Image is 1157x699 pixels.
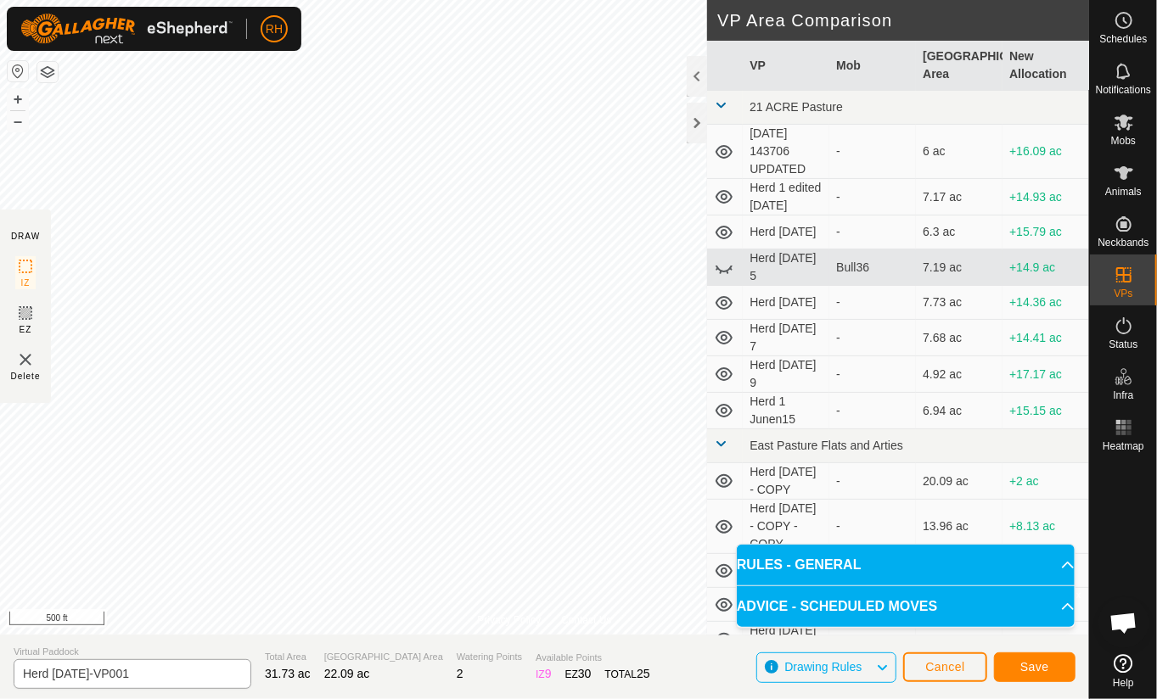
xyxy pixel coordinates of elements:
span: Neckbands [1098,238,1149,248]
div: DRAW [11,230,40,243]
span: IZ [21,277,31,289]
td: 7.68 ac [916,320,1003,356]
img: VP [15,349,36,370]
td: Herd 1 edited [DATE] [743,179,829,215]
td: Herd [DATE] [743,286,829,320]
td: 7.17 ac [916,179,1003,215]
span: 2 [457,667,463,680]
span: EZ [20,323,32,336]
span: 31.73 ac [265,667,311,680]
span: Schedules [1099,34,1147,44]
div: - [836,188,909,206]
button: Cancel [903,652,987,682]
span: Help [1113,678,1134,688]
td: Herd [DATE] 9 [743,356,829,393]
button: Map Layers [37,62,58,82]
td: +8.13 ac [1003,500,1089,554]
span: Heatmap [1103,441,1144,451]
span: 21 ACRE Pasture [750,100,843,114]
div: - [836,473,909,490]
span: Watering Points [457,650,522,664]
td: Herd [DATE] 5 [743,249,829,286]
span: VPs [1114,288,1132,299]
td: Herd [DATE] 7 [743,320,829,356]
span: 22.09 ac [324,667,370,680]
span: Mobs [1111,136,1136,146]
div: - [836,366,909,383]
div: - [836,631,909,649]
span: Virtual Paddock [14,645,251,659]
span: Total Area [265,650,311,664]
td: 6.3 ac [916,215,1003,249]
td: 4.92 ac [916,356,1003,393]
span: Notifications [1096,85,1151,95]
td: +15.15 ac [1003,393,1089,429]
td: Herd [DATE] - COPY - COPY [743,500,829,554]
p-accordion-header: RULES - GENERAL [737,545,1075,585]
div: IZ [536,665,551,683]
td: 13.96 ac [916,500,1003,554]
a: Privacy Policy [477,612,541,628]
th: Mob [829,41,916,91]
span: Infra [1113,390,1133,400]
td: +2 ac [1003,463,1089,500]
td: Herd [DATE] - COPY [743,463,829,500]
th: VP [743,41,829,91]
div: - [836,517,909,535]
span: RH [266,20,283,38]
div: EZ [565,665,592,683]
span: Save [1020,660,1049,674]
div: - [836,402,909,420]
span: Available Points [536,651,650,665]
div: - [836,143,909,160]
span: 9 [545,667,552,680]
div: Bull36 [836,259,909,277]
th: New Allocation [1003,41,1089,91]
a: Help [1090,647,1157,695]
span: East Pasture Flats and Arties [750,439,903,452]
img: Gallagher Logo [20,14,233,44]
span: 30 [578,667,592,680]
td: 7.19 ac [916,249,1003,286]
div: TOTAL [605,665,650,683]
span: [GEOGRAPHIC_DATA] Area [324,650,443,664]
td: Herd 1 Junen15 [743,393,829,429]
td: +14.93 ac [1003,179,1089,215]
div: - [836,294,909,311]
span: Animals [1105,187,1142,197]
button: – [8,111,28,131]
td: +17.17 ac [1003,356,1089,393]
h2: VP Area Comparison [717,10,1089,31]
button: Save [994,652,1076,682]
td: +14.9 ac [1003,249,1089,286]
td: 6 ac [916,125,1003,179]
td: 20.09 ac [916,463,1003,500]
span: ADVICE - SCHEDULED MOVES [737,596,937,617]
span: Status [1109,339,1137,349]
a: Contact Us [561,612,611,628]
td: +14.36 ac [1003,286,1089,320]
span: RULES - GENERAL [737,555,862,575]
td: 6.94 ac [916,393,1003,429]
td: Herd [DATE] [743,215,829,249]
p-accordion-header: ADVICE - SCHEDULED MOVES [737,586,1075,627]
span: Delete [11,370,41,383]
td: +15.79 ac [1003,215,1089,249]
td: [DATE] 143706 UPDATED [743,125,829,179]
div: Open chat [1098,597,1149,648]
span: 25 [637,667,650,680]
span: Cancel [925,660,965,674]
td: 7.73 ac [916,286,1003,320]
div: - [836,223,909,241]
td: +16.09 ac [1003,125,1089,179]
td: +14.41 ac [1003,320,1089,356]
th: [GEOGRAPHIC_DATA] Area [916,41,1003,91]
button: + [8,89,28,109]
div: - [836,329,909,347]
span: Drawing Rules [784,660,862,674]
button: Reset Map [8,61,28,81]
